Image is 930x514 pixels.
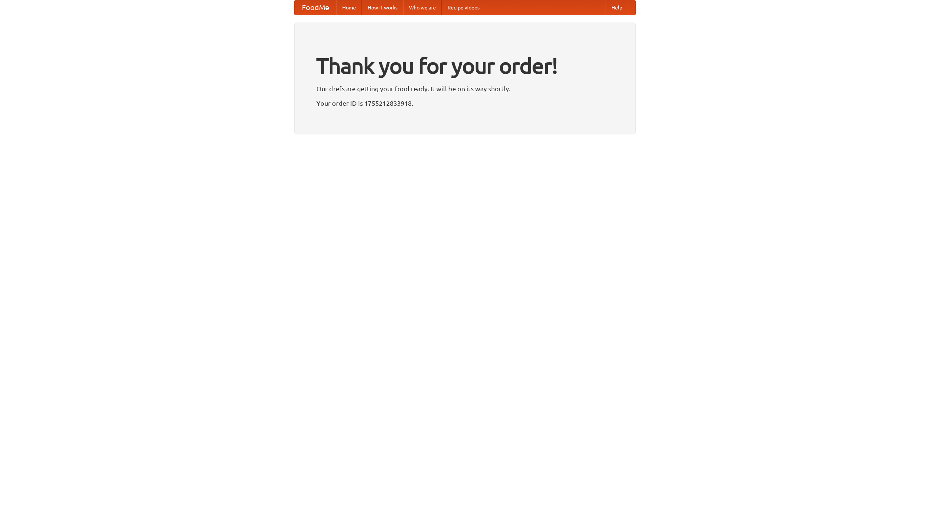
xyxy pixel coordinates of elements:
a: Help [606,0,628,15]
a: Recipe videos [442,0,485,15]
h1: Thank you for your order! [316,48,614,83]
p: Your order ID is 1755212833918. [316,98,614,109]
a: Home [336,0,362,15]
p: Our chefs are getting your food ready. It will be on its way shortly. [316,83,614,94]
a: FoodMe [295,0,336,15]
a: How it works [362,0,403,15]
a: Who we are [403,0,442,15]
